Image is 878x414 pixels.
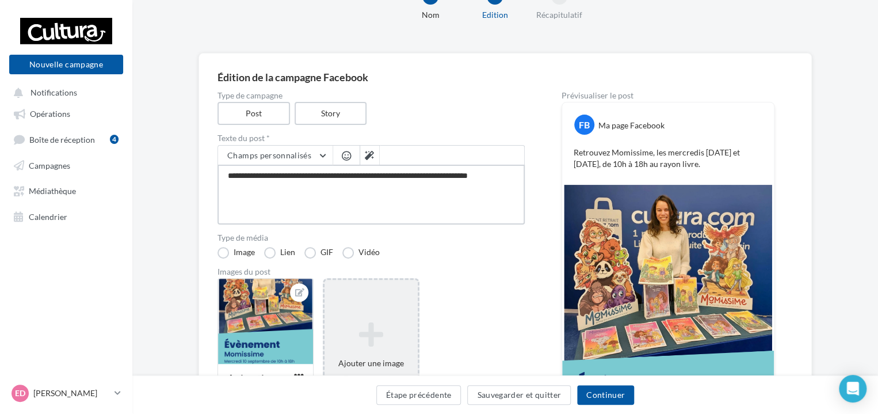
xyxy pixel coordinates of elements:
[110,135,119,144] div: 4
[376,385,461,405] button: Étape précédente
[7,154,125,175] a: Campagnes
[342,247,380,259] label: Vidéo
[217,247,255,259] label: Image
[30,88,77,97] span: Notifications
[30,109,70,119] span: Opérations
[7,128,125,150] a: Boîte de réception4
[217,134,525,142] label: Texte du post *
[33,388,110,399] p: [PERSON_NAME]
[217,72,793,82] div: Édition de la campagne Facebook
[29,134,95,144] span: Boîte de réception
[217,268,525,276] div: Images du post
[7,206,125,226] a: Calendrier
[29,186,76,196] span: Médiathèque
[264,247,295,259] label: Lien
[304,247,333,259] label: GIF
[218,146,333,165] button: Champs personnalisés
[394,9,467,21] div: Nom
[9,55,123,74] button: Nouvelle campagne
[574,147,762,170] p: Retrouvez Momissime, les mercredis [DATE] et [DATE], de 10h à 18h au rayon livre.
[29,211,67,221] span: Calendrier
[217,102,290,125] label: Post
[227,372,276,397] div: Animation (20)
[458,9,532,21] div: Edition
[839,375,866,402] div: Open Intercom Messenger
[598,120,665,131] div: Ma page Facebook
[562,92,774,100] div: Prévisualiser le post
[467,385,571,405] button: Sauvegarder et quitter
[217,92,525,100] label: Type de campagne
[295,102,367,125] label: Story
[15,388,25,399] span: ED
[7,102,125,123] a: Opérations
[29,160,70,170] span: Campagnes
[522,9,596,21] div: Récapitulatif
[7,180,125,200] a: Médiathèque
[227,150,311,160] span: Champs personnalisés
[9,382,123,404] a: ED [PERSON_NAME]
[217,234,525,242] label: Type de média
[574,115,594,135] div: FB
[577,385,634,405] button: Continuer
